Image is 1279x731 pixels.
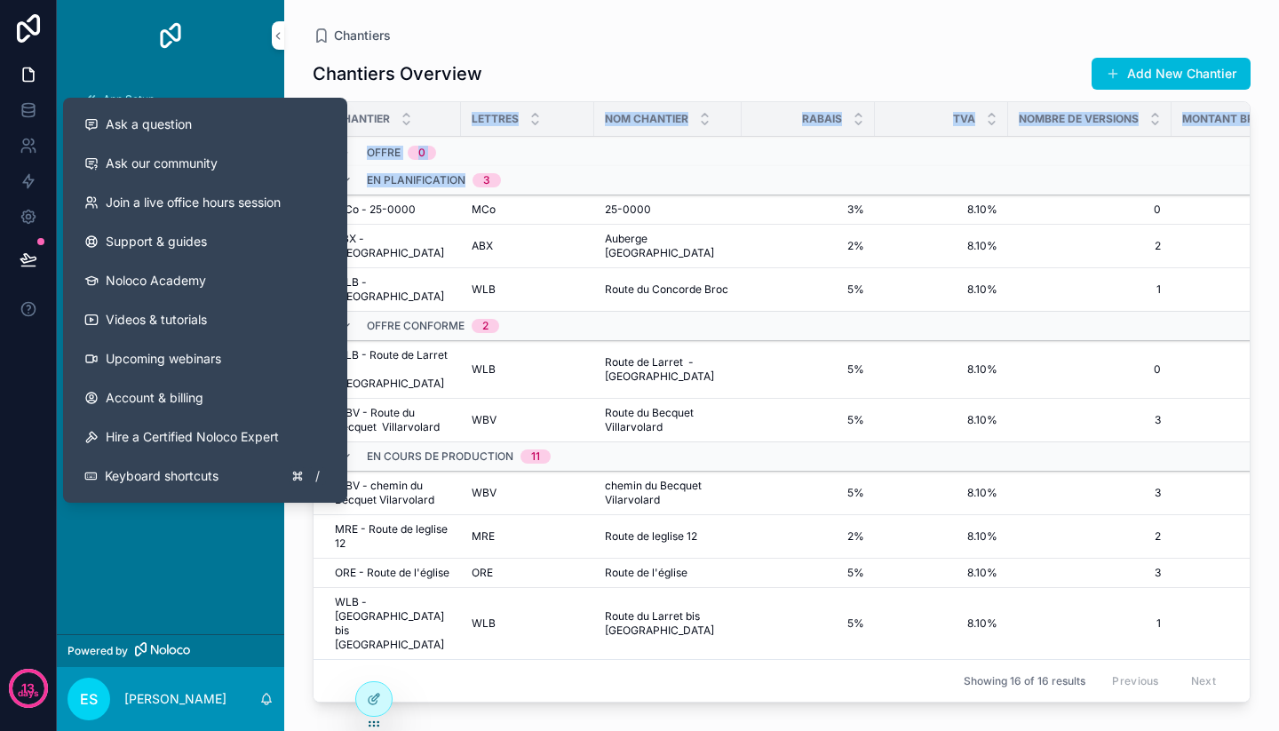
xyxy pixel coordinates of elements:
[605,232,731,260] a: Auberge [GEOGRAPHIC_DATA]
[472,239,493,253] span: ABX
[1019,282,1161,297] a: 1
[752,616,864,631] a: 5%
[472,529,495,544] span: MRE
[605,355,731,384] a: Route de Larret - [GEOGRAPHIC_DATA]
[752,239,864,253] a: 2%
[70,378,340,417] a: Account & billing
[886,566,997,580] a: 8.10%
[886,486,997,500] span: 8.10%
[605,609,731,638] a: Route du Larret bis [GEOGRAPHIC_DATA]
[886,282,997,297] a: 8.10%
[106,428,279,446] span: Hire a Certified Noloco Expert
[70,300,340,339] a: Videos & tutorials
[103,92,155,107] span: App Setup
[1019,529,1161,544] a: 2
[472,616,584,631] a: WLB
[964,674,1085,688] span: Showing 16 of 16 results
[472,362,496,377] span: WLB
[1019,566,1161,580] span: 3
[953,112,975,126] span: TVA
[752,362,864,377] a: 5%
[605,203,731,217] a: 25-0000
[472,529,584,544] a: MRE
[886,239,997,253] a: 8.10%
[472,112,519,126] span: Lettres
[605,282,728,297] span: Route du Concorde Broc
[1019,413,1161,427] span: 3
[886,616,997,631] a: 8.10%
[335,522,450,551] a: MRE - Route de leglise 12
[605,566,731,580] a: Route de l'église
[335,566,449,580] span: ORE - Route de l'église
[605,282,731,297] a: Route du Concorde Broc
[1019,616,1161,631] a: 1
[605,112,688,126] span: Nom chantier
[605,406,731,434] a: Route du Becquet Villarvolard
[334,27,391,44] span: Chantiers
[752,486,864,500] span: 5%
[1092,58,1251,90] button: Add New Chantier
[335,479,450,507] a: WBV - chemin du Becquet Vilarvolard
[335,595,450,652] span: WLB - [GEOGRAPHIC_DATA] bis [GEOGRAPHIC_DATA]
[472,362,584,377] a: WLB
[70,105,340,144] button: Ask a question
[1019,203,1161,217] span: 0
[752,529,864,544] a: 2%
[605,529,697,544] span: Route de leglise 12
[605,479,731,507] a: chemin du Becquet Vilarvolard
[57,71,284,494] div: scrollable content
[70,261,340,300] a: Noloco Academy
[483,173,490,187] div: 3
[335,232,450,260] a: ABX - [GEOGRAPHIC_DATA]
[367,319,465,333] span: Offre conforme
[335,275,450,304] a: WLB - [GEOGRAPHIC_DATA]
[472,616,496,631] span: WLB
[752,203,864,217] span: 3%
[472,566,493,580] span: ORE
[106,155,218,172] span: Ask our community
[70,417,340,457] button: Hire a Certified Noloco Expert
[70,457,340,496] button: Keyboard shortcuts/
[886,529,997,544] a: 8.10%
[1019,239,1161,253] a: 2
[21,679,35,697] p: 13
[335,406,450,434] span: WBV - Route du Becquet Villarvolard
[70,339,340,378] a: Upcoming webinars
[1019,112,1139,126] span: Nombre de versions
[57,634,284,667] a: Powered by
[106,194,281,211] span: Join a live office hours session
[886,203,997,217] span: 8.10%
[1019,486,1161,500] a: 3
[335,203,450,217] a: MCo - 25-0000
[605,566,687,580] span: Route de l'église
[106,115,192,133] span: Ask a question
[156,21,185,50] img: App logo
[886,362,997,377] a: 8.10%
[886,413,997,427] a: 8.10%
[472,203,496,217] span: MCo
[752,282,864,297] a: 5%
[106,233,207,250] span: Support & guides
[335,348,450,391] a: WLB - Route de Larret - [GEOGRAPHIC_DATA]
[106,350,221,368] span: Upcoming webinars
